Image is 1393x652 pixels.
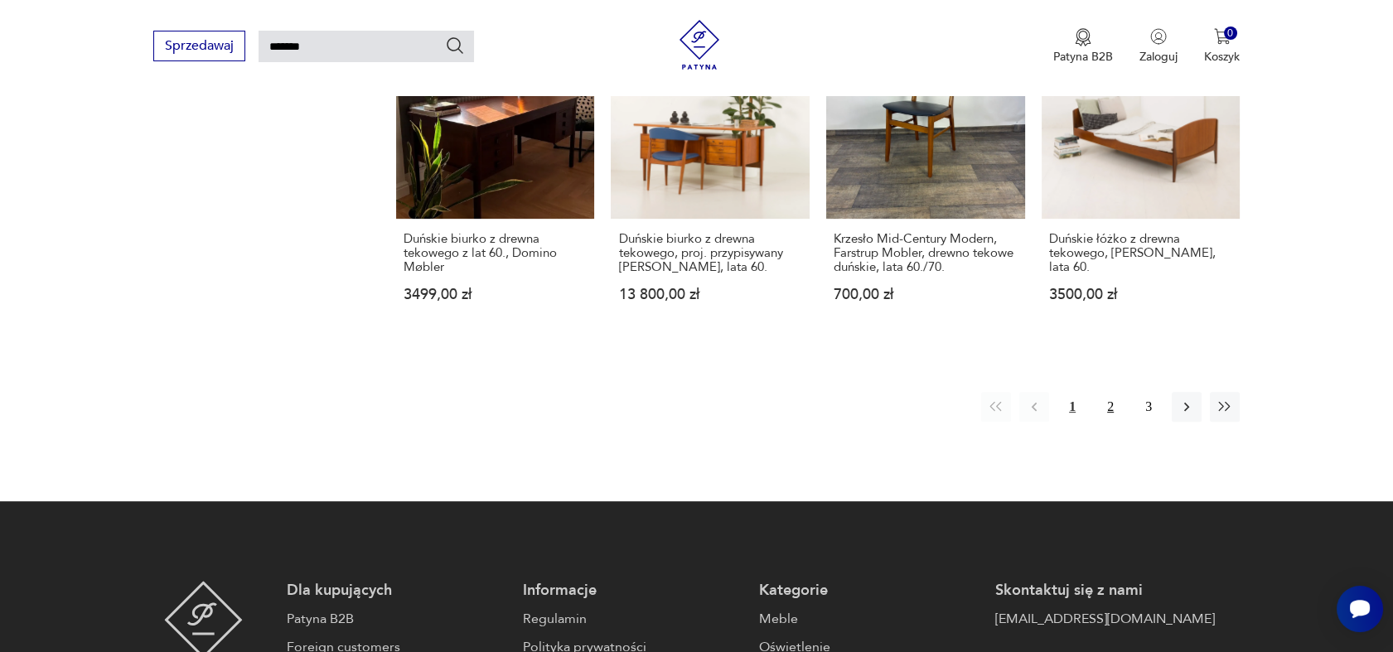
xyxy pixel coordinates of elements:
[834,232,1018,274] h3: Krzesło Mid-Century Modern, Farstrup Mobler, drewno tekowe duńskie, lata 60./70.
[618,287,802,302] p: 13 800,00 zł
[834,287,1018,302] p: 700,00 zł
[445,36,465,56] button: Szukaj
[995,581,1215,601] p: Skontaktuj się z nami
[1150,28,1167,45] img: Ikonka użytkownika
[287,581,506,601] p: Dla kupujących
[523,609,742,629] a: Regulamin
[1204,28,1240,65] button: 0Koszyk
[675,20,724,70] img: Patyna - sklep z meblami i dekoracjami vintage
[1134,392,1163,422] button: 3
[1053,49,1113,65] p: Patyna B2B
[396,21,595,335] a: Duńskie biurko z drewna tekowego z lat 60., Domino MøblerDuńskie biurko z drewna tekowego z lat 6...
[1049,287,1233,302] p: 3500,00 zł
[995,609,1215,629] a: [EMAIL_ADDRESS][DOMAIN_NAME]
[523,581,742,601] p: Informacje
[1075,28,1091,46] img: Ikona medalu
[153,31,245,61] button: Sprzedawaj
[759,609,979,629] a: Meble
[1337,586,1383,632] iframe: Smartsupp widget button
[1224,27,1238,41] div: 0
[1204,49,1240,65] p: Koszyk
[1053,28,1113,65] button: Patyna B2B
[1096,392,1125,422] button: 2
[1057,392,1087,422] button: 1
[1049,232,1233,274] h3: Duńskie łóżko z drewna tekowego, [PERSON_NAME], lata 60.
[153,41,245,53] a: Sprzedawaj
[611,21,810,335] a: Duńskie biurko z drewna tekowego, proj. przypisywany Kai Kristiansenowi, lata 60.Duńskie biurko z...
[1139,49,1178,65] p: Zaloguj
[1053,28,1113,65] a: Ikona medaluPatyna B2B
[618,232,802,274] h3: Duńskie biurko z drewna tekowego, proj. przypisywany [PERSON_NAME], lata 60.
[287,609,506,629] a: Patyna B2B
[759,581,979,601] p: Kategorie
[1139,28,1178,65] button: Zaloguj
[826,21,1025,335] a: Krzesło Mid-Century Modern, Farstrup Mobler, drewno tekowe duńskie, lata 60./70.Krzesło Mid-Centu...
[404,232,588,274] h3: Duńskie biurko z drewna tekowego z lat 60., Domino Møbler
[1214,28,1231,45] img: Ikona koszyka
[404,287,588,302] p: 3499,00 zł
[1042,21,1241,335] a: Duńskie łóżko z drewna tekowego, Sidelmann Jakobsen, lata 60.Duńskie łóżko z drewna tekowego, [PE...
